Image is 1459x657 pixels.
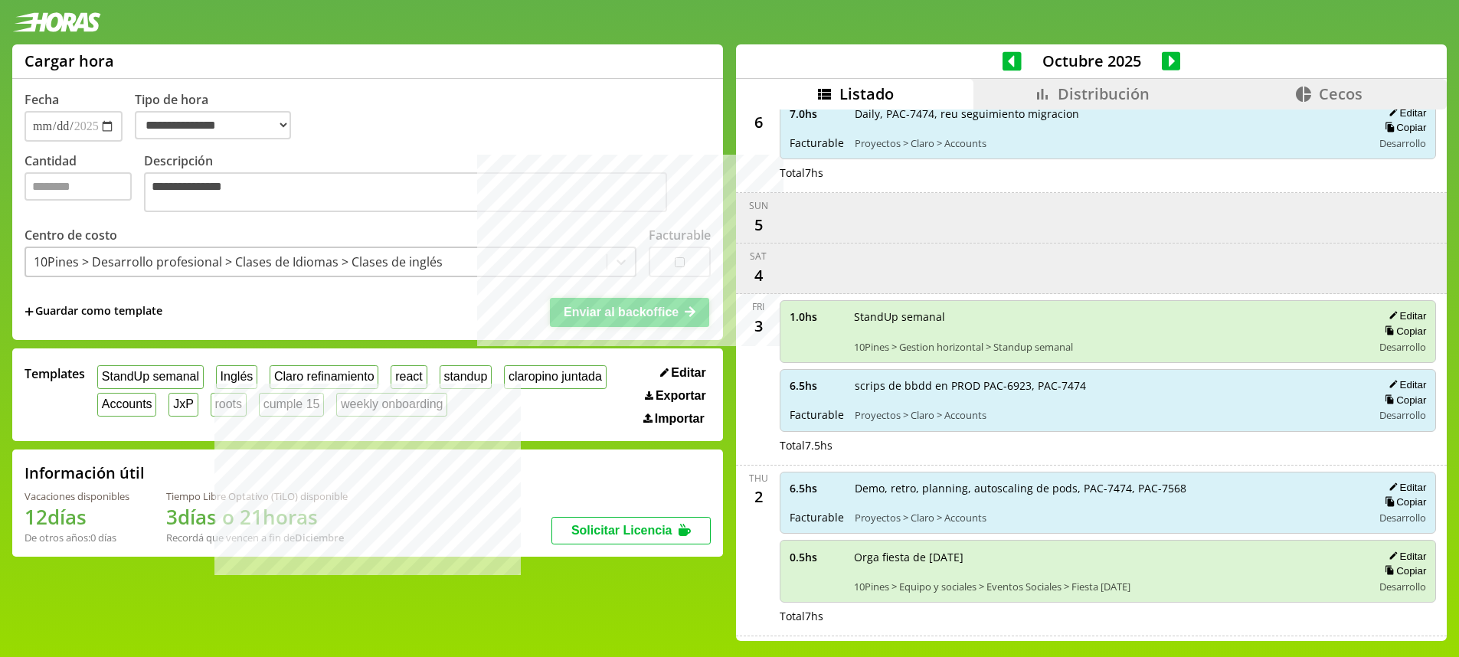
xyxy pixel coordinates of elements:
div: 4 [746,263,770,287]
button: Accounts [97,393,156,417]
h2: Información útil [25,463,145,483]
span: 10Pines > Equipo y sociales > Eventos Sociales > Fiesta [DATE] [854,580,1362,593]
button: Editar [1384,378,1426,391]
span: Distribución [1058,83,1150,104]
button: Claro refinamiento [270,365,378,389]
button: Copiar [1380,121,1426,134]
span: +Guardar como template [25,303,162,320]
span: 7.0 hs [790,106,844,121]
div: 3 [746,313,770,338]
textarea: Descripción [144,172,667,212]
div: Thu [749,472,768,485]
div: 10Pines > Desarrollo profesional > Clases de Idiomas > Clases de inglés [34,253,443,270]
div: Recordá que vencen a fin de [166,531,348,544]
button: Solicitar Licencia [551,517,711,544]
button: StandUp semanal [97,365,204,389]
span: Desarrollo [1379,580,1426,593]
span: Daily, PAC-7474, reu seguimiento migracion [855,106,1362,121]
span: Desarrollo [1379,340,1426,354]
h1: 3 días o 21 horas [166,503,348,531]
img: logotipo [12,12,101,32]
h1: 12 días [25,503,129,531]
span: 6.5 hs [790,481,844,495]
button: Editar [1384,309,1426,322]
span: StandUp semanal [854,309,1362,324]
span: Facturable [790,510,844,525]
span: Templates [25,365,85,382]
button: weekly onboarding [336,393,447,417]
div: Sat [750,250,767,263]
span: Enviar al backoffice [564,306,679,319]
span: Demo, retro, planning, autoscaling de pods, PAC-7474, PAC-7568 [855,481,1362,495]
button: Copiar [1380,325,1426,338]
label: Descripción [144,152,711,216]
div: Fri [752,300,764,313]
span: Facturable [790,407,844,422]
button: Editar [1384,106,1426,119]
button: Copiar [1380,495,1426,508]
span: Proyectos > Claro > Accounts [855,136,1362,150]
div: De otros años: 0 días [25,531,129,544]
button: cumple 15 [259,393,324,417]
span: 6.5 hs [790,378,844,393]
span: Cecos [1319,83,1362,104]
button: roots [211,393,247,417]
span: Desarrollo [1379,136,1426,150]
h1: Cargar hora [25,51,114,71]
button: Exportar [640,388,711,404]
span: Exportar [656,389,706,403]
button: Copiar [1380,564,1426,577]
button: react [391,365,427,389]
span: Proyectos > Claro > Accounts [855,408,1362,422]
div: Total 7 hs [780,609,1436,623]
span: Octubre 2025 [1022,51,1162,71]
label: Tipo de hora [135,91,303,142]
div: scrollable content [736,109,1447,639]
span: Solicitar Licencia [571,524,672,537]
div: Total 7 hs [780,165,1436,180]
button: Enviar al backoffice [550,298,709,327]
span: Orga fiesta de [DATE] [854,550,1362,564]
button: Editar [1384,481,1426,494]
label: Centro de costo [25,227,117,244]
div: Sun [749,199,768,212]
button: Copiar [1380,394,1426,407]
div: 5 [746,212,770,237]
input: Cantidad [25,172,132,201]
span: Editar [671,366,705,380]
span: Facturable [790,136,844,150]
span: 10Pines > Gestion horizontal > Standup semanal [854,340,1362,354]
span: scrips de bbdd en PROD PAC-6923, PAC-7474 [855,378,1362,393]
div: Vacaciones disponibles [25,489,129,503]
button: JxP [168,393,198,417]
span: Desarrollo [1379,511,1426,525]
button: Editar [656,365,711,381]
div: 6 [746,110,770,135]
span: + [25,303,34,320]
div: 2 [746,485,770,509]
span: Proyectos > Claro > Accounts [855,511,1362,525]
span: Listado [839,83,894,104]
div: Total 7.5 hs [780,438,1436,453]
label: Facturable [649,227,711,244]
label: Cantidad [25,152,144,216]
span: 0.5 hs [790,550,843,564]
button: Inglés [216,365,257,389]
span: Desarrollo [1379,408,1426,422]
span: 1.0 hs [790,309,843,324]
button: standup [440,365,492,389]
b: Diciembre [295,531,344,544]
label: Fecha [25,91,59,108]
select: Tipo de hora [135,111,291,139]
button: claropino juntada [504,365,606,389]
button: Editar [1384,550,1426,563]
div: Tiempo Libre Optativo (TiLO) disponible [166,489,348,503]
span: Importar [655,412,705,426]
